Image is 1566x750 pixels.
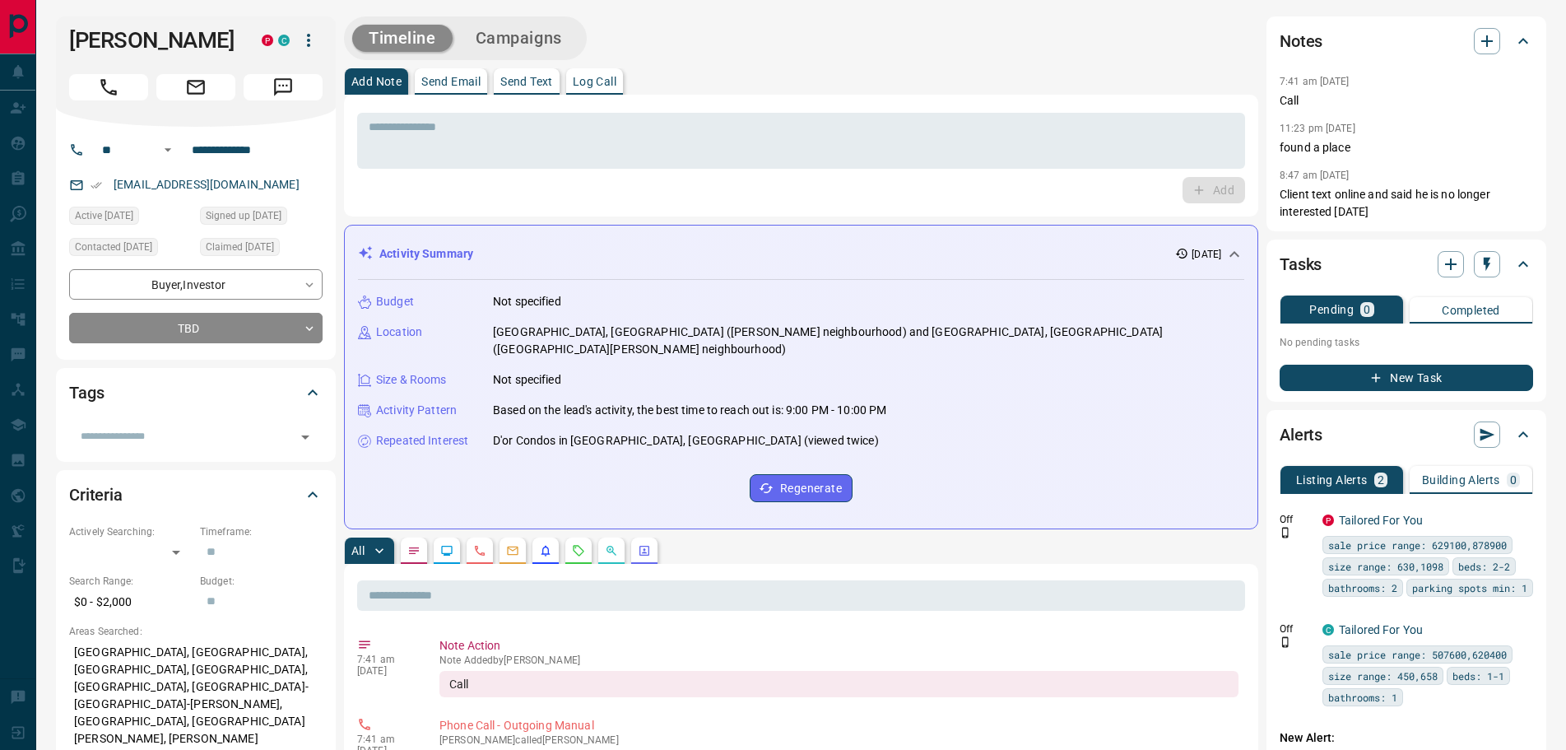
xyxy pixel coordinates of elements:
[294,426,317,449] button: Open
[206,207,281,224] span: Signed up [DATE]
[206,239,274,255] span: Claimed [DATE]
[1280,527,1291,538] svg: Push Notification Only
[262,35,273,46] div: property.ca
[69,373,323,412] div: Tags
[473,544,486,557] svg: Calls
[1280,21,1533,61] div: Notes
[69,269,323,300] div: Buyer , Investor
[69,624,323,639] p: Areas Searched:
[376,371,447,389] p: Size & Rooms
[69,238,192,261] div: Sun Aug 10 2025
[1280,622,1313,636] p: Off
[244,74,323,100] span: Message
[1280,330,1533,355] p: No pending tasks
[1328,668,1438,684] span: size range: 450,658
[376,293,414,310] p: Budget
[351,76,402,87] p: Add Note
[439,671,1238,697] div: Call
[539,544,552,557] svg: Listing Alerts
[69,27,237,54] h1: [PERSON_NAME]
[605,544,618,557] svg: Opportunities
[69,482,123,508] h2: Criteria
[1328,537,1507,553] span: sale price range: 629100,878900
[1328,580,1397,596] span: bathrooms: 2
[114,178,300,191] a: [EMAIL_ADDRESS][DOMAIN_NAME]
[439,655,1238,666] p: Note Added by [PERSON_NAME]
[1280,415,1533,454] div: Alerts
[1339,514,1423,527] a: Tailored For You
[1280,245,1533,284] div: Tasks
[1458,558,1510,575] span: beds: 2-2
[358,239,1244,269] div: Activity Summary[DATE]
[156,74,235,100] span: Email
[1296,474,1368,486] p: Listing Alerts
[573,76,616,87] p: Log Call
[750,474,853,502] button: Regenerate
[376,324,422,341] p: Location
[75,207,133,224] span: Active [DATE]
[1280,729,1533,747] p: New Alert:
[69,589,192,616] p: $0 - $2,000
[376,432,468,450] p: Repeated Interest
[638,544,651,557] svg: Agent Actions
[200,207,323,230] div: Thu Oct 10 2019
[1328,689,1397,706] span: bathrooms: 1
[357,665,415,677] p: [DATE]
[1322,624,1334,636] div: condos.ca
[493,432,879,450] p: D'or Condos in [GEOGRAPHIC_DATA], [GEOGRAPHIC_DATA] (viewed twice)
[352,25,453,52] button: Timeline
[459,25,579,52] button: Campaigns
[69,574,192,589] p: Search Range:
[1280,28,1322,54] h2: Notes
[69,313,323,343] div: TBD
[1280,123,1355,134] p: 11:23 pm [DATE]
[200,238,323,261] div: Sun Aug 10 2025
[1364,304,1370,315] p: 0
[1328,558,1443,575] span: size range: 630,1098
[1280,170,1350,181] p: 8:47 am [DATE]
[1339,623,1423,636] a: Tailored For You
[493,402,886,419] p: Based on the lead's activity, the best time to reach out is: 9:00 PM - 10:00 PM
[440,544,453,557] svg: Lead Browsing Activity
[1280,422,1322,448] h2: Alerts
[69,74,148,100] span: Call
[572,544,585,557] svg: Requests
[1280,76,1350,87] p: 7:41 am [DATE]
[200,574,323,589] p: Budget:
[506,544,519,557] svg: Emails
[91,179,102,191] svg: Email Verified
[1280,365,1533,391] button: New Task
[493,293,561,310] p: Not specified
[69,380,104,406] h2: Tags
[357,654,415,665] p: 7:41 am
[69,207,192,230] div: Sat Aug 09 2025
[407,544,421,557] svg: Notes
[1328,646,1507,663] span: sale price range: 507600,620400
[1280,512,1313,527] p: Off
[439,734,1238,746] p: [PERSON_NAME] called [PERSON_NAME]
[379,245,473,263] p: Activity Summary
[439,717,1238,734] p: Phone Call - Outgoing Manual
[75,239,152,255] span: Contacted [DATE]
[278,35,290,46] div: condos.ca
[351,545,365,557] p: All
[1192,247,1221,262] p: [DATE]
[1422,474,1500,486] p: Building Alerts
[1322,515,1334,526] div: property.ca
[439,637,1238,655] p: Note Action
[1442,305,1500,316] p: Completed
[1412,580,1527,596] span: parking spots min: 1
[1452,668,1504,684] span: beds: 1-1
[493,371,561,389] p: Not specified
[158,140,178,160] button: Open
[200,524,323,539] p: Timeframe:
[1280,251,1322,277] h2: Tasks
[1378,474,1384,486] p: 2
[421,76,481,87] p: Send Email
[1280,636,1291,648] svg: Push Notification Only
[1280,186,1533,221] p: Client text online and said he is no longer interested [DATE]
[69,475,323,515] div: Criteria
[1280,92,1533,109] p: Call
[357,734,415,745] p: 7:41 am
[1309,304,1354,315] p: Pending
